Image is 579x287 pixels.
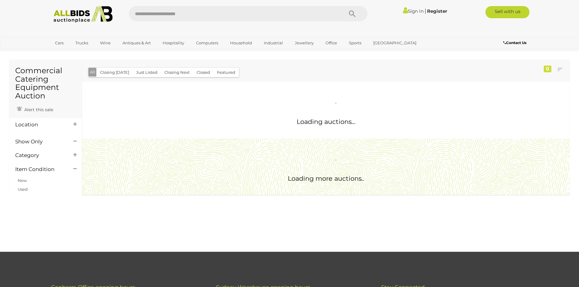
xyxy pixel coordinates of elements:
[260,38,287,48] a: Industrial
[159,38,188,48] a: Hospitality
[503,40,526,45] b: Contact Us
[18,187,28,192] a: Used
[291,38,318,48] a: Jewellery
[88,68,97,77] button: All
[119,38,155,48] a: Antiques & Art
[369,38,420,48] a: [GEOGRAPHIC_DATA]
[345,38,365,48] a: Sports
[15,139,64,145] h4: Show Only
[71,38,92,48] a: Trucks
[161,68,193,77] button: Closing Next
[485,6,529,18] a: Sell with us
[15,122,64,128] h4: Location
[427,8,447,14] a: Register
[403,8,424,14] a: Sign In
[544,66,551,72] div: 0
[226,38,256,48] a: Household
[192,38,222,48] a: Computers
[15,166,64,172] h4: Item Condition
[23,107,53,112] span: Alert this sale
[15,67,76,100] h1: Commercial Catering Equipment Auction
[15,104,55,114] a: Alert this sale
[503,39,528,46] a: Contact Us
[96,68,133,77] button: Closing [DATE]
[425,8,426,14] span: |
[50,6,116,23] img: Allbids.com.au
[15,152,64,158] h4: Category
[288,175,364,182] span: Loading more auctions..
[322,38,341,48] a: Office
[337,6,367,21] button: Search
[133,68,161,77] button: Just Listed
[297,118,355,125] span: Loading auctions...
[96,38,115,48] a: Wine
[18,178,27,183] a: New
[213,68,239,77] button: Featured
[51,38,67,48] a: Cars
[193,68,214,77] button: Closed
